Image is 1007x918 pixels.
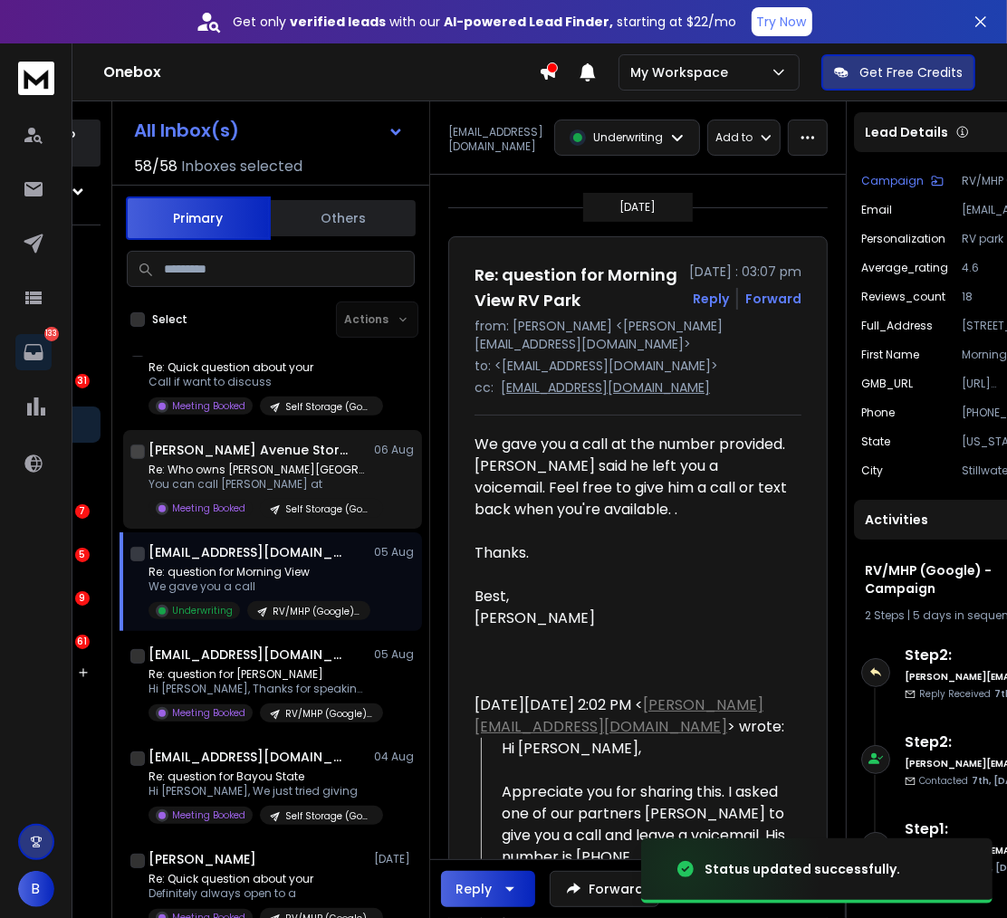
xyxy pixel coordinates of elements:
[149,682,366,696] p: Hi [PERSON_NAME], Thanks for speaking with
[593,130,663,145] p: Underwriting
[620,200,657,215] p: [DATE]
[75,548,90,562] div: 5
[374,647,415,662] p: 05 Aug
[149,770,366,784] p: Re: question for Bayou State
[149,463,366,477] p: Re: Who owns [PERSON_NAME][GEOGRAPHIC_DATA]
[149,850,256,868] h1: [PERSON_NAME]
[285,502,372,516] p: Self Storage (Google) - Campaign
[44,327,59,341] p: 133
[75,374,90,388] div: 31
[134,156,177,177] span: 58 / 58
[475,542,787,564] div: Thanks.
[859,63,963,81] p: Get Free Credits
[374,443,415,457] p: 06 Aug
[693,290,729,308] button: Reply
[149,886,366,901] p: Definitely always open to a
[234,13,737,31] p: Get only with our starting at $22/mo
[475,586,787,607] div: Best,
[273,605,360,618] p: RV/MHP (Google) - Campaign
[75,504,90,519] div: 7
[441,871,535,907] button: Reply
[126,196,271,240] button: Primary
[861,348,919,362] p: First Name
[448,125,543,154] p: [EMAIL_ADDRESS][DOMAIN_NAME]
[172,808,245,822] p: Meeting Booked
[705,860,900,878] div: Status updated successfully.
[120,112,418,148] button: All Inbox(s)
[172,706,245,720] p: Meeting Booked
[861,203,892,217] p: Email
[689,263,801,281] p: [DATE] : 03:07 pm
[285,707,372,721] p: RV/MHP (Google) - Campaign
[149,477,366,492] p: You can call [PERSON_NAME] at
[456,880,492,898] div: Reply
[374,750,415,764] p: 04 Aug
[475,357,801,375] p: to: <[EMAIL_ADDRESS][DOMAIN_NAME]>
[134,121,239,139] h1: All Inbox(s)
[172,399,245,413] p: Meeting Booked
[861,435,890,449] p: State
[475,694,763,737] a: [PERSON_NAME][EMAIL_ADDRESS][DOMAIN_NAME]
[374,852,415,866] p: [DATE]
[149,441,348,459] h1: [PERSON_NAME] Avenue Storage
[757,13,807,31] p: Try Now
[861,464,883,478] p: City
[271,198,416,238] button: Others
[15,334,52,370] a: 133
[75,635,90,649] div: 61
[502,738,787,760] div: Hi [PERSON_NAME],
[149,360,366,375] p: Re: Quick question about your
[861,261,948,275] p: Average_rating
[149,645,348,664] h1: [EMAIL_ADDRESS][DOMAIN_NAME]
[861,406,895,420] p: Phone
[149,565,366,579] p: Re: question for Morning View
[103,62,539,83] h1: Onebox
[865,607,905,623] span: 2 Steps
[475,694,787,738] div: [DATE][DATE] 2:02 PM < > wrote:
[630,63,735,81] p: My Workspace
[75,591,90,606] div: 9
[149,748,348,766] h1: [EMAIL_ADDRESS][DOMAIN_NAME]
[861,174,924,188] p: Campaign
[18,871,54,907] button: B
[149,375,366,389] p: Call if want to discuss
[550,871,659,907] button: Forward
[285,809,372,823] p: Self Storage (Google) - Campaign
[475,317,801,353] p: from: [PERSON_NAME] <[PERSON_NAME][EMAIL_ADDRESS][DOMAIN_NAME]>
[149,579,366,594] p: We gave you a call
[475,378,494,397] p: cc:
[149,784,366,798] p: Hi [PERSON_NAME], We just tried giving
[445,13,614,31] strong: AI-powered Lead Finder,
[745,290,801,308] div: Forward
[861,290,945,304] p: Reviews_count
[475,434,787,521] div: We gave you a call at the number provided. [PERSON_NAME] said he left you a voicemail. Feel free ...
[18,62,54,95] img: logo
[181,156,302,177] h3: Inboxes selected
[285,400,372,414] p: Self Storage (Google) - Campaign
[821,54,975,91] button: Get Free Credits
[861,232,945,246] p: Personalization
[149,667,366,682] p: Re: question for [PERSON_NAME]
[291,13,387,31] strong: verified leads
[172,604,233,617] p: Underwriting
[861,174,944,188] button: Campaign
[475,607,787,629] div: [PERSON_NAME]
[715,130,753,145] p: Add to
[475,263,678,313] h1: Re: question for Morning View RV Park
[861,319,933,333] p: Full_Address
[865,123,948,141] p: Lead Details
[752,7,812,36] button: Try Now
[149,543,348,561] h1: [EMAIL_ADDRESS][DOMAIN_NAME]
[152,312,187,327] label: Select
[149,872,366,886] p: Re: Quick question about your
[501,378,710,397] p: [EMAIL_ADDRESS][DOMAIN_NAME]
[374,545,415,559] p: 05 Aug
[861,377,913,391] p: GMB_URL
[172,502,245,515] p: Meeting Booked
